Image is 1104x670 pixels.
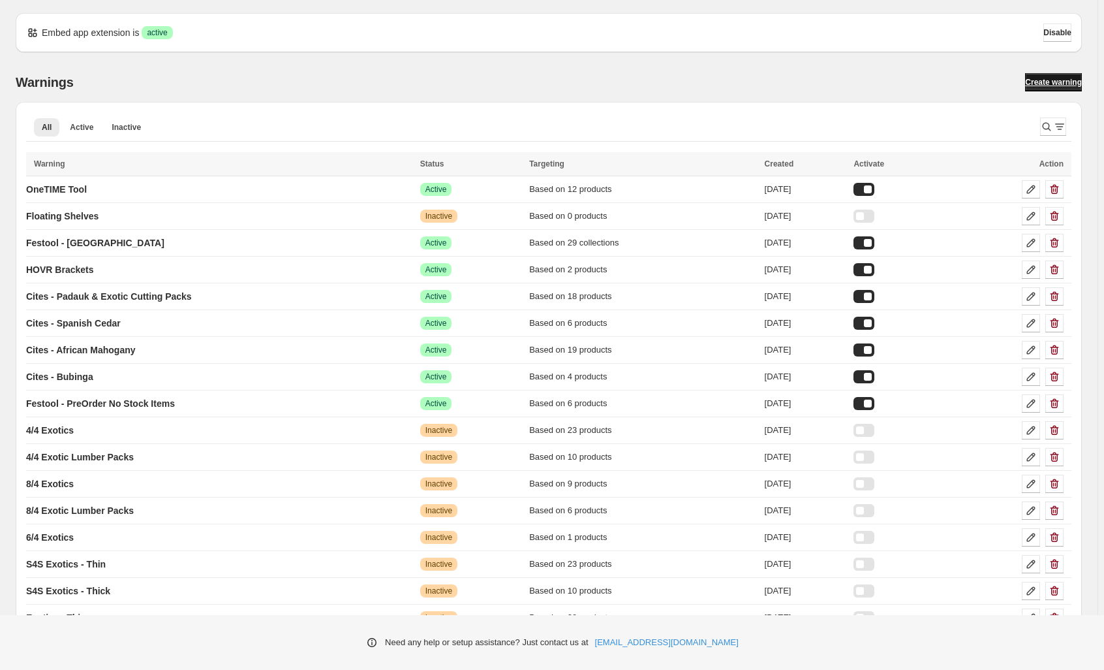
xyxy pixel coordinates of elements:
div: [DATE] [765,263,846,276]
div: Based on 6 products [529,317,756,330]
div: [DATE] [765,397,846,410]
a: 8/4 Exotic Lumber Packs [26,500,134,521]
a: Floating Shelves [26,206,99,227]
p: HOVR Brackets [26,263,94,276]
a: OneTIME Tool [26,179,87,200]
span: Disable [1043,27,1071,38]
a: S4S Exotics - Thin [26,554,106,575]
a: Cites - Bubinga [26,366,93,387]
div: Based on 23 products [529,424,756,437]
a: Cites - Padauk & Exotic Cutting Packs [26,286,192,307]
span: Create warning [1025,77,1082,88]
a: Cites - Spanish Cedar [26,313,121,334]
div: [DATE] [765,183,846,196]
span: Activate [853,159,884,168]
p: Exotics - Thins [26,611,91,624]
div: Based on 12 products [529,183,756,196]
div: [DATE] [765,477,846,490]
a: 6/4 Exotics [26,527,74,548]
p: S4S Exotics - Thick [26,584,110,598]
span: Created [765,159,794,168]
span: Inactive [425,479,452,489]
p: Cites - Bubinga [26,370,93,383]
div: [DATE] [765,424,846,437]
p: Embed app extension is [42,26,139,39]
span: All [42,122,52,133]
div: Based on 23 products [529,558,756,571]
a: 4/4 Exotics [26,420,74,441]
p: Cites - Spanish Cedar [26,317,121,330]
span: Active [70,122,93,133]
div: Based on 6 products [529,397,756,410]
span: Inactive [425,586,452,596]
a: 8/4 Exotics [26,473,74,494]
div: [DATE] [765,290,846,303]
p: 4/4 Exotics [26,424,74,437]
a: S4S Exotics - Thick [26,581,110,601]
a: Cites - African Mahogany [26,340,136,360]
span: Active [425,318,447,328]
div: Based on 4 products [529,370,756,383]
div: [DATE] [765,236,846,249]
span: active [147,27,167,38]
span: Active [425,291,447,302]
span: Active [425,398,447,409]
span: Active [425,264,447,275]
span: Active [425,345,447,355]
p: 6/4 Exotics [26,531,74,544]
a: Create warning [1025,73,1082,91]
p: 8/4 Exotics [26,477,74,490]
p: Festool - PreOrder No Stock Items [26,397,175,410]
div: Based on 0 products [529,210,756,223]
div: [DATE] [765,531,846,544]
span: Inactive [425,452,452,462]
span: Inactive [425,559,452,569]
span: Active [425,184,447,195]
div: Based on 18 products [529,290,756,303]
button: Disable [1043,24,1071,42]
p: 4/4 Exotic Lumber Packs [26,451,134,464]
span: Status [420,159,444,168]
a: HOVR Brackets [26,259,94,280]
div: Based on 10 products [529,584,756,598]
div: [DATE] [765,317,846,330]
a: 4/4 Exotic Lumber Packs [26,447,134,468]
div: Based on 9 products [529,477,756,490]
a: Exotics - Thins [26,607,91,628]
p: S4S Exotics - Thin [26,558,106,571]
span: Inactive [425,532,452,543]
div: Based on 1 products [529,531,756,544]
div: Based on 19 products [529,343,756,357]
div: Based on 10 products [529,451,756,464]
span: Targeting [529,159,564,168]
div: Based on 2 products [529,263,756,276]
h2: Warnings [16,74,74,90]
span: Inactive [425,425,452,436]
span: Action [1039,159,1064,168]
span: Active [425,238,447,248]
div: [DATE] [765,210,846,223]
div: [DATE] [765,343,846,357]
p: Cites - Padauk & Exotic Cutting Packs [26,290,192,303]
div: [DATE] [765,504,846,517]
button: Search and filter results [1040,118,1066,136]
p: Floating Shelves [26,210,99,223]
div: Based on 6 products [529,504,756,517]
a: Festool - PreOrder No Stock Items [26,393,175,414]
p: Festool - [GEOGRAPHIC_DATA] [26,236,164,249]
div: Based on 29 collections [529,236,756,249]
span: Inactive [425,211,452,221]
p: Cites - African Mahogany [26,343,136,357]
span: Warning [34,159,65,168]
span: Active [425,372,447,382]
div: [DATE] [765,558,846,571]
a: Festool - [GEOGRAPHIC_DATA] [26,232,164,253]
div: Based on 20 products [529,611,756,624]
span: Inactive [425,613,452,623]
div: [DATE] [765,370,846,383]
span: Inactive [425,505,452,516]
span: Inactive [112,122,141,133]
div: [DATE] [765,451,846,464]
p: 8/4 Exotic Lumber Packs [26,504,134,517]
div: [DATE] [765,611,846,624]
